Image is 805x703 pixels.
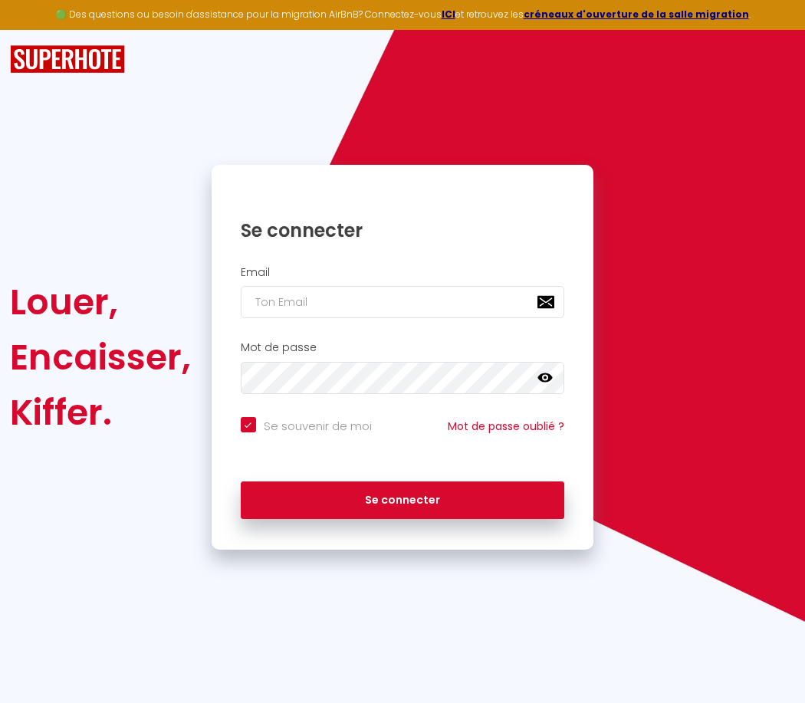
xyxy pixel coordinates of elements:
div: Louer, [10,274,191,330]
div: Kiffer. [10,385,191,440]
img: SuperHote logo [10,45,125,74]
a: créneaux d'ouverture de la salle migration [524,8,749,21]
a: ICI [442,8,455,21]
a: Mot de passe oublié ? [448,419,564,434]
h1: Se connecter [241,218,565,242]
h2: Email [241,266,565,279]
h2: Mot de passe [241,341,565,354]
button: Se connecter [241,481,565,520]
input: Ton Email [241,286,565,318]
div: Encaisser, [10,330,191,385]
